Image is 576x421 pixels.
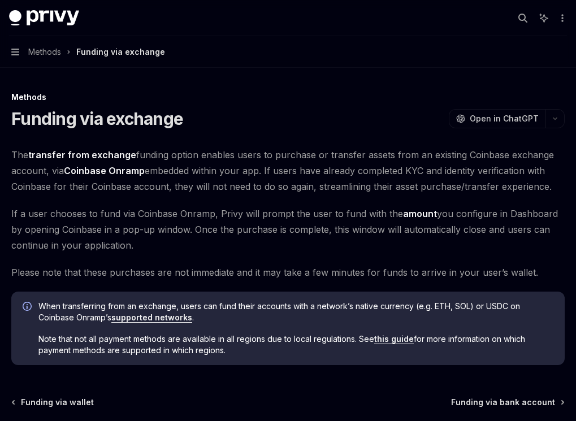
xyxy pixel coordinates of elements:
a: Funding via wallet [12,397,94,408]
h1: Funding via exchange [11,108,183,129]
span: Please note that these purchases are not immediate and it may take a few minutes for funds to arr... [11,264,565,280]
span: When transferring from an exchange, users can fund their accounts with a network’s native currenc... [38,301,553,323]
span: Funding via bank account [451,397,555,408]
a: Coinbase Onramp [64,165,145,177]
span: Methods [28,45,61,59]
img: dark logo [9,10,79,26]
span: If a user chooses to fund via Coinbase Onramp, Privy will prompt the user to fund with the you co... [11,206,565,253]
div: Funding via exchange [76,45,165,59]
div: Methods [11,92,565,103]
a: amount [403,208,437,220]
button: Open in ChatGPT [449,109,545,128]
span: Note that not all payment methods are available in all regions due to local regulations. See for ... [38,333,553,356]
button: More actions [556,10,567,26]
svg: Info [23,302,34,313]
a: Funding via bank account [451,397,564,408]
a: supported networks [111,313,192,323]
span: The funding option enables users to purchase or transfer assets from an existing Coinbase exchang... [11,147,565,194]
span: Open in ChatGPT [470,113,539,124]
span: Funding via wallet [21,397,94,408]
strong: transfer from exchange [28,149,136,160]
a: this guide [374,334,414,344]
